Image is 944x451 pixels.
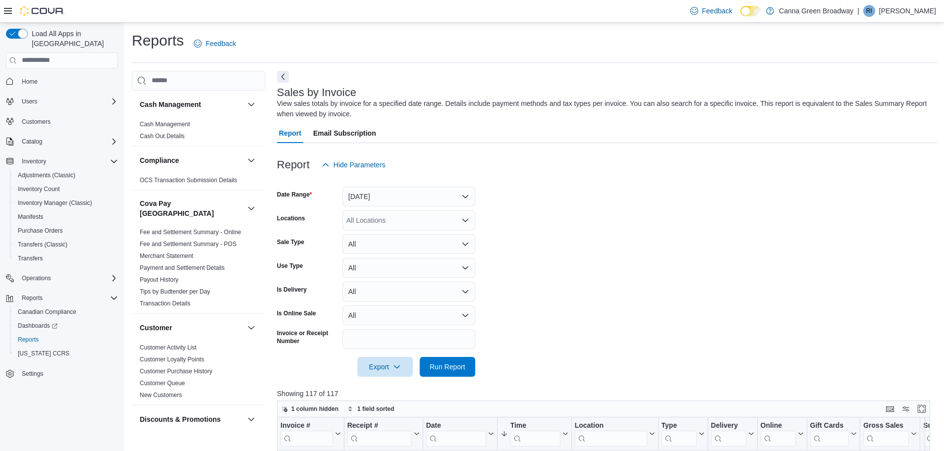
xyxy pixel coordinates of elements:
div: Cova Pay [GEOGRAPHIC_DATA] [132,226,265,313]
div: Receipt # [347,421,411,430]
div: Invoice # [280,421,333,446]
span: 1 field sorted [357,405,394,413]
button: Home [2,74,122,89]
a: Inventory Manager (Classic) [14,197,96,209]
span: Purchase Orders [18,227,63,235]
a: New Customers [140,392,182,399]
span: Washington CCRS [14,348,118,359]
button: All [342,282,475,301]
button: Catalog [18,136,46,148]
a: Home [18,76,42,88]
p: [PERSON_NAME] [879,5,936,17]
button: All [342,305,475,325]
span: Transfers (Classic) [14,239,118,251]
span: Inventory Count [14,183,118,195]
button: Next [277,71,289,83]
div: Cash Management [132,118,265,146]
span: Export [363,357,407,377]
span: Report [279,123,301,143]
span: Dashboards [14,320,118,332]
span: Dashboards [18,322,57,330]
span: Fee and Settlement Summary - POS [140,240,236,248]
p: | [857,5,859,17]
a: Manifests [14,211,47,223]
button: Operations [2,271,122,285]
h3: Report [277,159,310,171]
span: Reports [18,336,39,344]
span: Users [18,96,118,107]
button: Time [500,421,568,446]
span: Inventory [18,155,118,167]
button: All [342,258,475,278]
div: Customer [132,342,265,405]
button: Users [18,96,41,107]
span: Customer Activity List [140,344,197,351]
label: Locations [277,214,305,222]
div: Compliance [132,174,265,190]
label: Date Range [277,191,312,199]
button: All [342,234,475,254]
a: Dashboards [14,320,61,332]
button: Catalog [2,135,122,149]
span: Settings [18,367,118,380]
button: Users [2,95,122,108]
button: Type [661,421,704,446]
a: Fee and Settlement Summary - POS [140,241,236,248]
span: Inventory Count [18,185,60,193]
a: Customer Activity List [140,344,197,351]
span: Reports [14,334,118,346]
span: New Customers [140,391,182,399]
span: Load All Apps in [GEOGRAPHIC_DATA] [28,29,118,49]
button: Reports [10,333,122,347]
span: Reports [18,292,118,304]
div: Gift Card Sales [810,421,849,446]
span: Feedback [702,6,732,16]
a: Cash Out Details [140,133,185,140]
button: Adjustments (Classic) [10,168,122,182]
button: Discounts & Promotions [140,414,243,424]
span: Customer Queue [140,379,185,387]
button: Keyboard shortcuts [884,403,896,415]
div: Location [574,421,647,446]
span: Operations [22,274,51,282]
h3: Compliance [140,155,179,165]
span: Reports [22,294,43,302]
input: Dark Mode [740,6,761,16]
p: Canna Green Broadway [779,5,853,17]
button: Location [574,421,655,446]
div: Date [426,421,486,446]
div: Online [760,421,795,446]
span: Manifests [18,213,43,221]
span: Customers [22,118,51,126]
span: Cash Management [140,120,190,128]
button: Customers [2,114,122,129]
a: Adjustments (Classic) [14,169,79,181]
label: Is Online Sale [277,309,316,317]
button: Gift Cards [810,421,857,446]
a: Canadian Compliance [14,306,80,318]
label: Is Delivery [277,286,307,294]
a: Transfers (Classic) [14,239,71,251]
button: Run Report [420,357,475,377]
button: Canadian Compliance [10,305,122,319]
button: Cova Pay [GEOGRAPHIC_DATA] [140,199,243,218]
a: Settings [18,368,47,380]
span: Customer Loyalty Points [140,355,204,363]
button: Reports [2,291,122,305]
button: Receipt # [347,421,419,446]
button: Inventory Count [10,182,122,196]
a: [US_STATE] CCRS [14,348,73,359]
button: Cash Management [245,99,257,110]
button: Operations [18,272,55,284]
button: Online [760,421,803,446]
h1: Reports [132,31,184,50]
a: Payment and Settlement Details [140,264,224,271]
span: Canadian Compliance [18,308,76,316]
a: Inventory Count [14,183,64,195]
button: Enter fullscreen [916,403,928,415]
span: [US_STATE] CCRS [18,350,69,357]
span: Home [22,78,38,86]
nav: Complex example [6,70,118,407]
button: Customer [140,323,243,333]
